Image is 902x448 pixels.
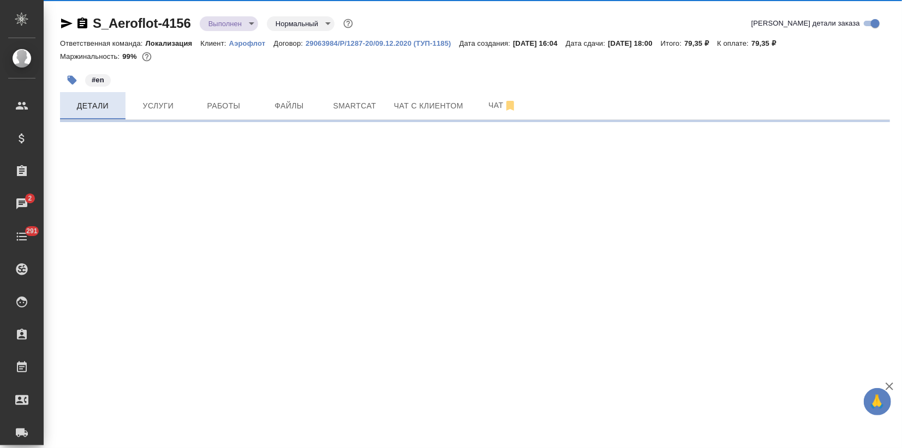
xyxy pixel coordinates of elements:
p: Локализация [146,39,201,47]
p: Клиент: [200,39,229,47]
a: 29063984/Р/1287-20/09.12.2020 (ТУП-1185) [306,38,459,47]
span: 🙏 [868,390,887,413]
p: К оплате: [717,39,751,47]
p: 79,35 ₽ [751,39,784,47]
p: Ответственная команда: [60,39,146,47]
svg: Отписаться [504,99,517,112]
span: Работы [198,99,250,113]
p: Договор: [273,39,306,47]
a: Аэрофлот [229,38,274,47]
p: 79,35 ₽ [684,39,717,47]
p: 29063984/Р/1287-20/09.12.2020 (ТУП-1185) [306,39,459,47]
button: Скопировать ссылку [76,17,89,30]
div: Выполнен [200,16,258,31]
p: 99% [122,52,139,60]
p: #en [92,75,104,86]
div: Выполнен [267,16,334,31]
a: 291 [3,223,41,250]
button: Выполнен [205,19,245,28]
p: Дата сдачи: [566,39,608,47]
button: Доп статусы указывают на важность/срочность заказа [341,16,355,31]
a: S_Aeroflot-4156 [93,16,191,31]
a: 2 [3,190,41,217]
button: Скопировать ссылку для ЯМессенджера [60,17,73,30]
span: 2 [21,193,38,204]
p: Аэрофлот [229,39,274,47]
span: Услуги [132,99,184,113]
p: Дата создания: [459,39,513,47]
button: 0.60 RUB; [140,50,154,64]
span: Чат с клиентом [394,99,463,113]
span: Детали [67,99,119,113]
span: 291 [20,226,44,237]
span: [PERSON_NAME] детали заказа [751,18,860,29]
p: Маржинальность: [60,52,122,60]
span: Чат [476,99,529,112]
span: Файлы [263,99,315,113]
button: 🙏 [864,388,891,415]
p: [DATE] 16:04 [513,39,566,47]
p: [DATE] 18:00 [608,39,661,47]
button: Нормальный [272,19,321,28]
p: Итого: [661,39,684,47]
span: Smartcat [328,99,381,113]
button: Добавить тэг [60,68,84,92]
